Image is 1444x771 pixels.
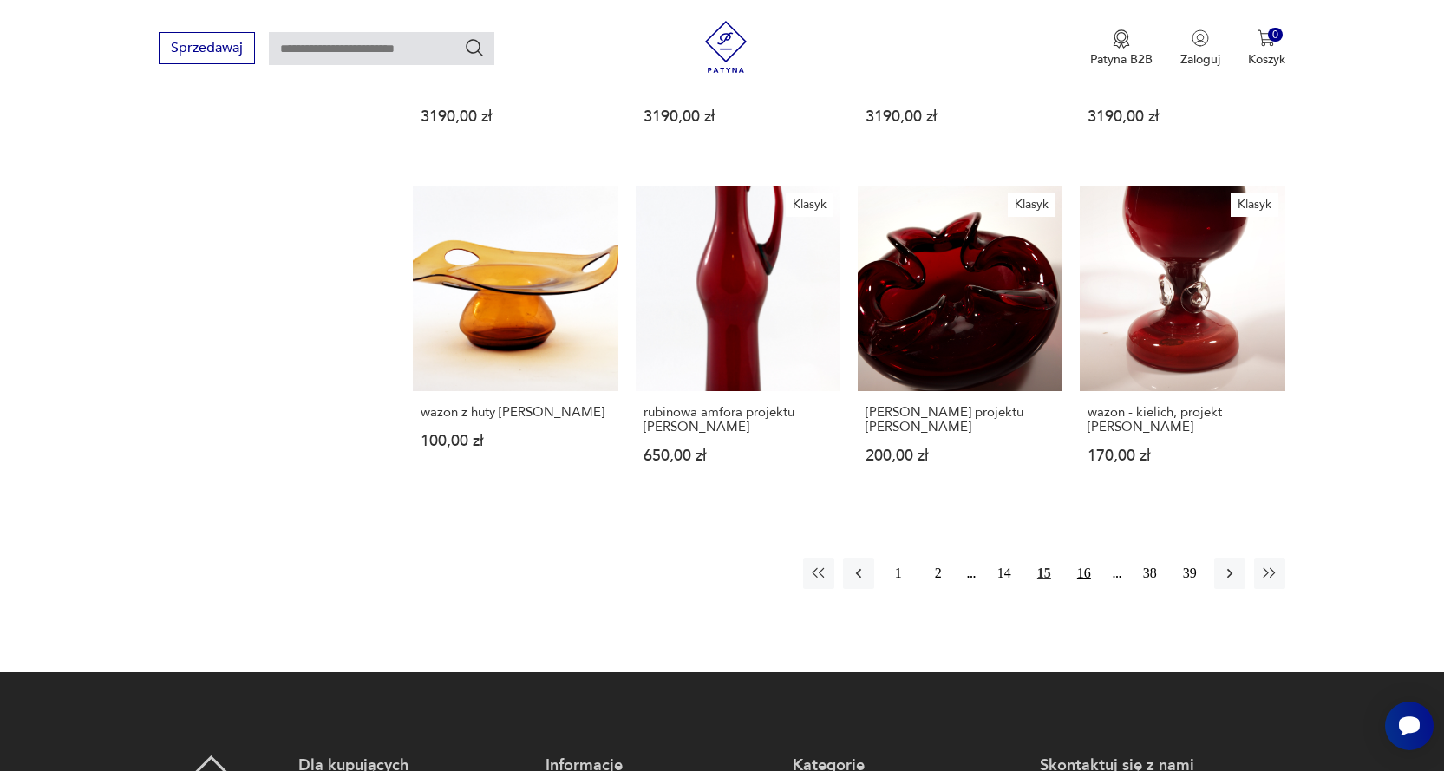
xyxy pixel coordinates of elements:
[1174,558,1206,589] button: 39
[1068,558,1100,589] button: 16
[1029,558,1060,589] button: 15
[413,186,617,496] a: wazon z huty Laurawazon z huty [PERSON_NAME]100,00 zł
[989,558,1020,589] button: 14
[700,21,752,73] img: Patyna - sklep z meblami i dekoracjami vintage
[1090,51,1153,68] p: Patyna B2B
[858,186,1062,496] a: Klasykpopielniczka osiołek projektu Czesław Zuber[PERSON_NAME] projektu [PERSON_NAME]200,00 zł
[1385,702,1434,750] iframe: Smartsupp widget button
[866,109,1055,124] p: 3190,00 zł
[636,186,840,496] a: Klasykrubinowa amfora projektu Zbigniewa Horbowegorubinowa amfora projektu [PERSON_NAME]650,00 zł
[1134,558,1166,589] button: 38
[421,109,610,124] p: 3190,00 zł
[644,109,833,124] p: 3190,00 zł
[464,37,485,58] button: Szukaj
[1090,29,1153,68] button: Patyna B2B
[644,448,833,463] p: 650,00 zł
[1268,28,1283,42] div: 0
[1248,51,1285,68] p: Koszyk
[644,405,833,435] h3: rubinowa amfora projektu [PERSON_NAME]
[1248,29,1285,68] button: 0Koszyk
[1113,29,1130,49] img: Ikona medalu
[923,558,954,589] button: 2
[883,558,914,589] button: 1
[421,434,610,448] p: 100,00 zł
[1080,186,1284,496] a: Klasykwazon - kielich, projekt Jerzy Słuczan-Orkuszwazon - kielich, projekt [PERSON_NAME]170,00 zł
[866,448,1055,463] p: 200,00 zł
[1088,405,1277,435] h3: wazon - kielich, projekt [PERSON_NAME]
[1088,448,1277,463] p: 170,00 zł
[159,32,255,64] button: Sprzedawaj
[1088,109,1277,124] p: 3190,00 zł
[1090,29,1153,68] a: Ikona medaluPatyna B2B
[159,43,255,56] a: Sprzedawaj
[1258,29,1275,47] img: Ikona koszyka
[1180,29,1220,68] button: Zaloguj
[421,405,610,420] h3: wazon z huty [PERSON_NAME]
[866,405,1055,435] h3: [PERSON_NAME] projektu [PERSON_NAME]
[1192,29,1209,47] img: Ikonka użytkownika
[1180,51,1220,68] p: Zaloguj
